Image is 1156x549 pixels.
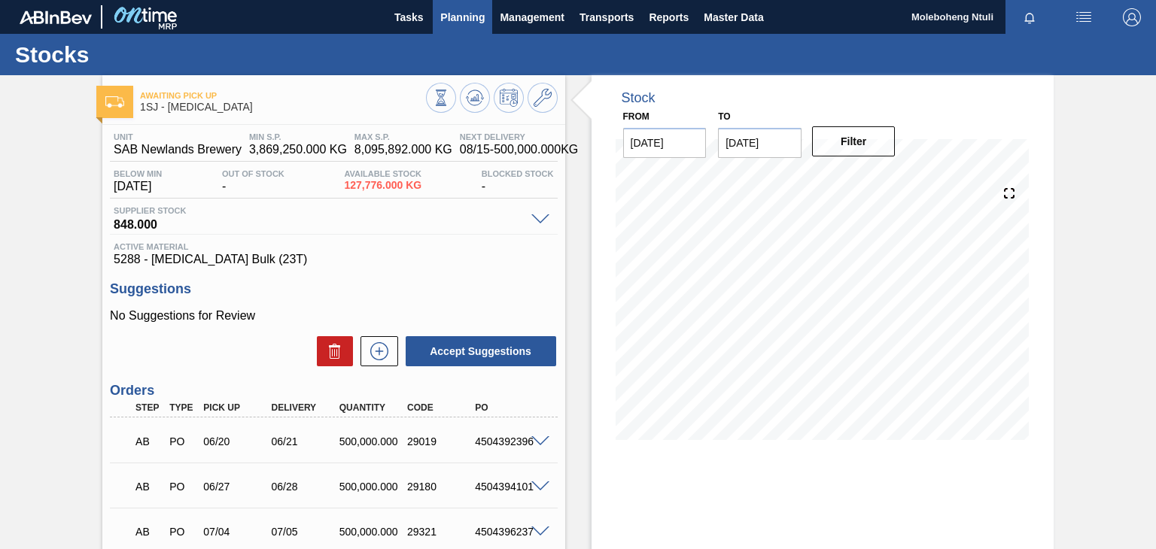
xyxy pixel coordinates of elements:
[309,336,353,366] div: Delete Suggestions
[166,435,199,447] div: Purchase order
[471,481,546,493] div: 4504394101
[110,281,557,297] h3: Suggestions
[336,435,410,447] div: 500,000.000
[268,526,342,538] div: 07/05/2025
[649,8,689,26] span: Reports
[704,8,763,26] span: Master Data
[336,526,410,538] div: 500,000.000
[406,336,556,366] button: Accept Suggestions
[135,526,162,538] p: AB
[426,83,456,113] button: Stocks Overview
[528,83,558,113] button: Go to Master Data / General
[403,435,478,447] div: 29019
[268,435,342,447] div: 06/21/2025
[353,336,398,366] div: New suggestion
[114,132,242,141] span: Unit
[354,143,452,156] span: 8,095,892.000 KG
[460,83,490,113] button: Update Chart
[199,481,274,493] div: 06/27/2025
[812,126,896,156] button: Filter
[440,8,485,26] span: Planning
[132,402,166,413] div: Step
[105,96,124,108] img: Ícone
[140,102,425,113] span: 1SJ - Dextrose
[354,132,452,141] span: MAX S.P.
[110,383,557,399] h3: Orders
[222,169,284,178] span: Out Of Stock
[471,402,546,413] div: PO
[460,143,578,156] span: 08/15 - 500,000.000 KG
[114,169,162,178] span: Below Min
[622,90,656,106] div: Stock
[500,8,564,26] span: Management
[392,8,425,26] span: Tasks
[114,180,162,193] span: [DATE]
[249,143,347,156] span: 3,869,250.000 KG
[471,435,546,447] div: 4504392396
[482,169,554,178] span: Blocked Stock
[398,335,558,368] div: Accept Suggestions
[249,132,347,141] span: MIN S.P.
[15,46,282,63] h1: Stocks
[166,481,199,493] div: Purchase order
[218,169,288,193] div: -
[344,169,421,178] span: Available Stock
[114,206,523,215] span: Supplier Stock
[135,435,162,447] p: AB
[580,8,634,26] span: Transports
[20,11,92,24] img: TNhmsLtSVTkK8tSr43FrP2fwEKptu5GPRR3wAAAABJRU5ErkJggg==
[140,91,425,100] span: Awaiting Pick Up
[403,526,478,538] div: 29321
[336,481,410,493] div: 500,000.000
[135,481,162,493] p: AB
[268,481,342,493] div: 06/28/2025
[478,169,558,193] div: -
[114,215,523,230] span: 848.000
[110,309,557,323] p: No Suggestions for Review
[166,402,199,413] div: Type
[494,83,524,113] button: Schedule Inventory
[344,180,421,191] span: 127,776.000 KG
[718,111,730,122] label: to
[403,402,478,413] div: Code
[336,402,410,413] div: Quantity
[1075,8,1093,26] img: userActions
[132,515,166,548] div: Awaiting Pick Up
[114,242,553,251] span: Active Material
[718,128,802,158] input: mm/dd/yyyy
[471,526,546,538] div: 4504396237
[132,425,166,458] div: Awaiting Pick Up
[199,435,274,447] div: 06/20/2025
[199,526,274,538] div: 07/04/2025
[268,402,342,413] div: Delivery
[623,111,649,122] label: From
[403,481,478,493] div: 29180
[199,402,274,413] div: Pick up
[623,128,707,158] input: mm/dd/yyyy
[460,132,578,141] span: Next Delivery
[166,526,199,538] div: Purchase order
[132,470,166,503] div: Awaiting Pick Up
[114,143,242,156] span: SAB Newlands Brewery
[1005,7,1054,28] button: Notifications
[1123,8,1141,26] img: Logout
[114,253,553,266] span: 5288 - [MEDICAL_DATA] Bulk (23T)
